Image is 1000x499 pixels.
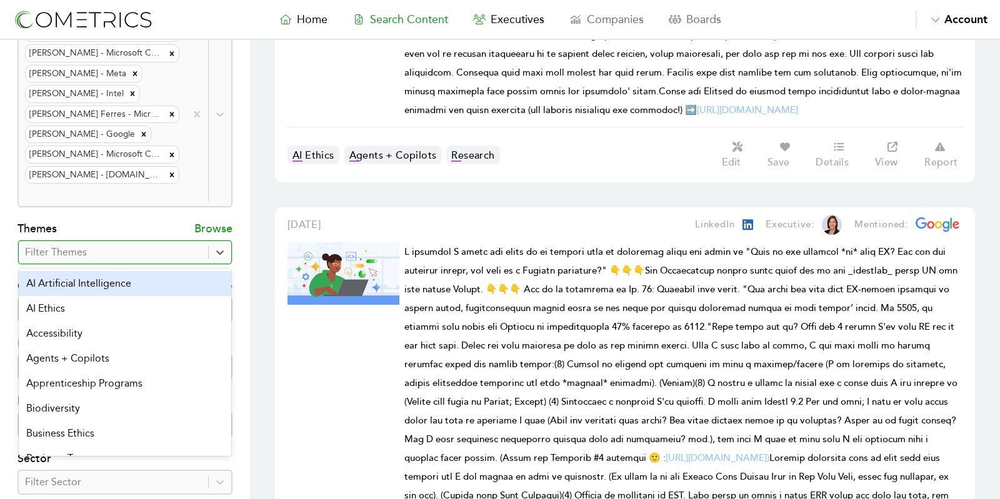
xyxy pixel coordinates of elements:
a: Mentioned: [842,217,962,232]
a: Agents + Copilots [344,146,442,164]
span: Boards [686,12,721,26]
div: Accessibility [19,321,231,346]
p: Save [767,156,790,169]
p: Executive: [766,217,814,232]
a: Companies [557,11,656,28]
button: Edit [715,140,761,170]
a: Details [809,140,868,170]
a: [URL][DOMAIN_NAME]) [666,452,769,464]
button: Account [916,11,987,28]
p: Mentioned: [854,217,908,232]
div: [PERSON_NAME] - Google [26,126,137,142]
div: [PERSON_NAME] - [DOMAIN_NAME], Inc. [26,167,165,183]
p: LinkedIn [695,217,734,232]
a: Boards [656,11,734,28]
p: Browse [194,220,232,240]
p: View [875,156,898,169]
img: Cometrics Content Result Image [287,242,399,305]
span: [DATE] [287,219,321,231]
div: Remove Juan Lavista Ferres - Microsoft Corporation [165,106,179,122]
a: AI Ethics [287,146,339,164]
h4: Media Type [17,392,232,412]
div: Remove Greg Lavender - Intel [126,86,139,102]
h4: Platform [17,335,232,355]
div: Biodiversity [19,396,231,421]
div: AI Artificial Intelligence [19,271,231,296]
span: Home [297,12,327,26]
div: Business Ethics [19,421,231,446]
div: [PERSON_NAME] - Microsoft Corporation [26,45,165,61]
a: Executives [461,11,557,28]
div: Remove Charles Lamanna - Microsoft Corporation [165,45,179,61]
span: Companies [587,12,644,26]
p: Details [816,156,849,169]
p: Report [924,156,957,169]
div: Remove Clara Shih - Meta [128,66,142,82]
a: Search Content [340,11,461,28]
a: Home [267,11,340,28]
h4: Companies [17,277,74,297]
a: Research [446,146,499,164]
div: [PERSON_NAME] - Intel [26,86,126,102]
div: Remove Swami Sivasubramanian - Amazon.com, Inc. [165,167,179,183]
div: Apprenticeship Programs [19,371,231,396]
span: Account [944,12,987,26]
p: Edit [722,156,741,169]
h4: Themes [17,220,57,240]
span: Search Content [370,12,448,26]
a: [URL][DOMAIN_NAME] [697,104,798,116]
a: View [868,140,917,170]
div: [PERSON_NAME] Ferres - Microsoft Corporation [26,106,165,122]
div: Remove Karen DeSalvo - Google [137,126,151,142]
div: Agents + Copilots [19,346,231,371]
div: [PERSON_NAME] - Microsoft Corporation [26,146,165,162]
div: Business Transparency [19,446,231,471]
img: logo-refresh-RPX2ODFg.svg [12,8,153,31]
div: AI Ethics [19,296,231,321]
span: Executives [491,12,544,26]
div: [PERSON_NAME] - Meta [26,66,128,82]
div: Remove Puneet Chandok - Microsoft Corporation [165,146,179,162]
h4: Sector [17,450,232,470]
a: [DATE] [287,217,321,232]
